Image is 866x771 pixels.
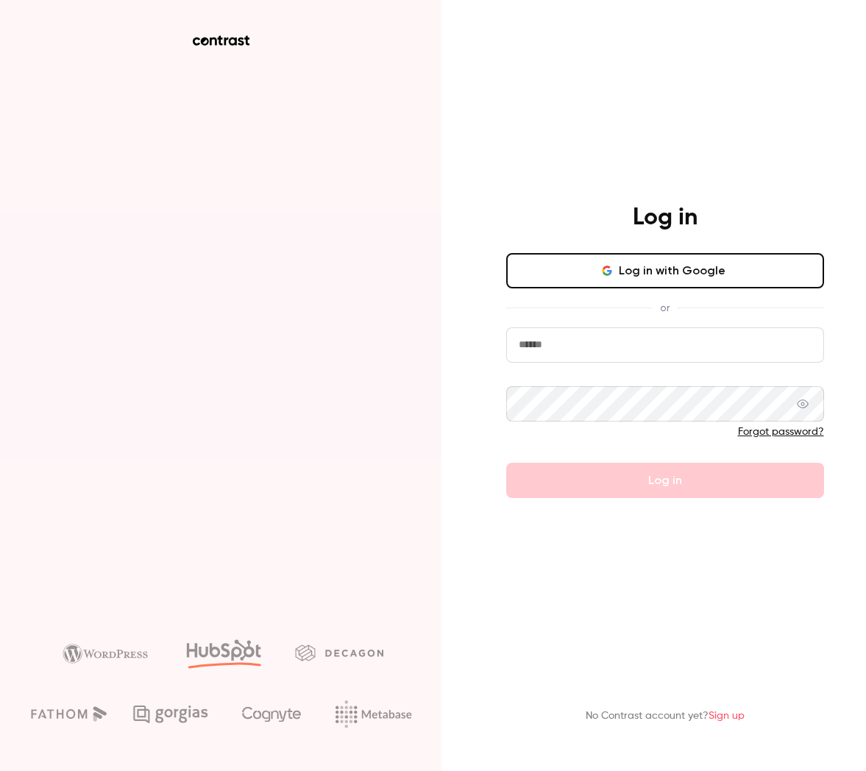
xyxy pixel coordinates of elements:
[633,203,698,232] h4: Log in
[506,253,824,288] button: Log in with Google
[738,427,824,437] a: Forgot password?
[709,711,745,721] a: Sign up
[295,644,383,661] img: decagon
[586,708,745,724] p: No Contrast account yet?
[653,300,677,316] span: or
